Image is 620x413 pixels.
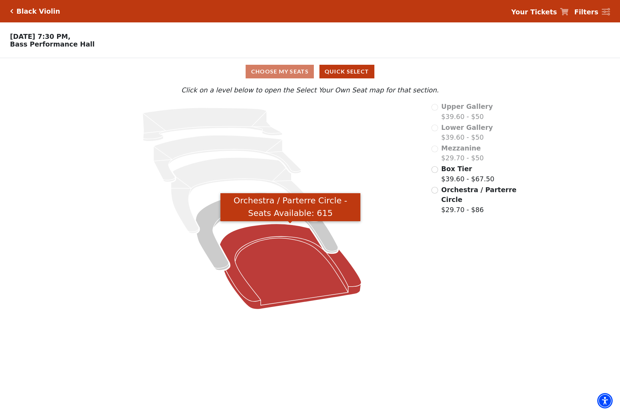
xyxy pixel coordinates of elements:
[220,224,361,309] path: Orchestra / Parterre Circle - Seats Available: 615
[441,124,493,131] span: Lower Gallery
[431,166,438,173] input: Box Tier$39.60 - $67.50
[16,7,60,15] h5: Black Violin
[597,393,613,408] div: Accessibility Menu
[441,143,484,163] label: $29.70 - $50
[142,108,282,141] path: Upper Gallery - Seats Available: 0
[431,187,438,194] input: Orchestra / Parterre Circle$29.70 - $86
[441,122,493,142] label: $39.60 - $50
[511,7,569,17] a: Your Tickets
[441,103,493,110] span: Upper Gallery
[441,164,494,184] label: $39.60 - $67.50
[10,9,13,14] a: Click here to go back to filters
[319,65,374,78] button: Quick Select
[574,7,610,17] a: Filters
[441,165,472,173] span: Box Tier
[220,193,360,222] div: Orchestra / Parterre Circle - Seats Available: 615
[574,8,598,16] strong: Filters
[511,8,557,16] strong: Your Tickets
[441,144,481,152] span: Mezzanine
[441,101,493,121] label: $39.60 - $50
[83,85,538,95] p: Click on a level below to open the Select Your Own Seat map for that section.
[441,185,517,215] label: $29.70 - $86
[441,186,516,204] span: Orchestra / Parterre Circle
